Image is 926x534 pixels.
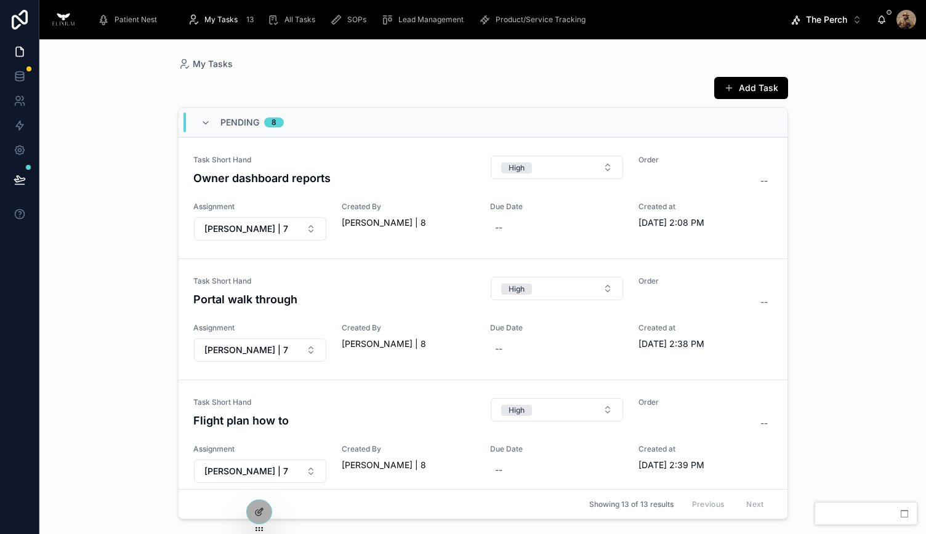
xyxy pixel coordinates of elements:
span: [PERSON_NAME] | 7 [204,465,288,477]
button: Select Button [194,338,326,362]
span: [PERSON_NAME] | 7 [204,344,288,356]
span: SOPs [347,15,366,25]
span: My Tasks [204,15,238,25]
button: Select Button [194,217,326,241]
button: Select Button [491,156,623,179]
span: Task Short Hand [193,276,476,286]
a: All Tasks [264,9,324,31]
h4: Flight plan how to [193,412,476,429]
span: Due Date [490,202,624,212]
a: [PERSON_NAME] | 8 [342,217,426,229]
span: Pending [220,116,259,129]
div: -- [760,417,768,429]
button: Select Button [491,277,623,300]
div: High [509,284,525,295]
div: 8 [272,118,276,127]
div: -- [495,464,502,476]
div: -- [495,343,502,355]
div: scrollable content [87,6,781,33]
span: Created at [638,444,772,454]
h4: Portal walk through [193,291,476,308]
span: Order [638,155,772,165]
span: [DATE] 2:39 PM [638,459,772,471]
span: Assignment [193,323,327,333]
span: Created at [638,323,772,333]
span: Created By [342,202,475,212]
span: Assignment [193,444,327,454]
a: [PERSON_NAME] | 8 [342,459,426,471]
button: Select Button [491,398,623,421]
a: Lead Management [377,9,472,31]
span: Patient Nest [115,15,157,25]
button: Select Button [194,460,326,483]
span: Created By [342,323,475,333]
span: Task Short Hand [193,155,476,165]
span: Task Short Hand [193,397,476,407]
span: Product/Service Tracking [496,15,586,25]
div: High [509,405,525,416]
button: Select Button [781,9,872,31]
img: App logo [49,10,78,30]
span: Due Date [490,444,624,454]
div: -- [495,221,502,234]
a: Task Short HandPortal walk throughSelect ButtonOrder--AssignmentSelect ButtonCreated By[PERSON_NA... [179,258,787,380]
button: Add Task [714,77,788,99]
a: SOPs [326,9,375,31]
a: Task Short HandFlight plan how toSelect ButtonOrder--AssignmentSelect ButtonCreated By[PERSON_NAM... [179,380,787,501]
div: -- [760,175,768,187]
span: All Tasks [284,15,315,25]
span: Due Date [490,323,624,333]
a: Patient Nest [94,9,166,31]
span: Order [638,397,772,407]
a: Product/Service Tracking [475,9,594,31]
a: My Tasks [178,58,233,70]
div: -- [760,296,768,308]
div: High [509,162,525,173]
span: My Tasks [193,58,233,70]
div: 13 [243,12,257,27]
span: The Perch [806,14,847,26]
span: [DATE] 2:38 PM [638,338,772,350]
span: Created at [638,202,772,212]
a: [PERSON_NAME] | 8 [342,338,426,350]
span: Order [638,276,772,286]
span: [DATE] 2:08 PM [638,217,772,229]
span: Lead Management [398,15,464,25]
span: Created By [342,444,475,454]
a: Task Short HandOwner dashboard reportsSelect ButtonOrder--AssignmentSelect ButtonCreated By[PERSO... [179,137,787,258]
a: My Tasks13 [183,9,261,31]
span: Showing 13 of 13 results [589,500,674,509]
span: [PERSON_NAME] | 7 [204,223,288,235]
h4: Owner dashboard reports [193,170,476,186]
span: Assignment [193,202,327,212]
